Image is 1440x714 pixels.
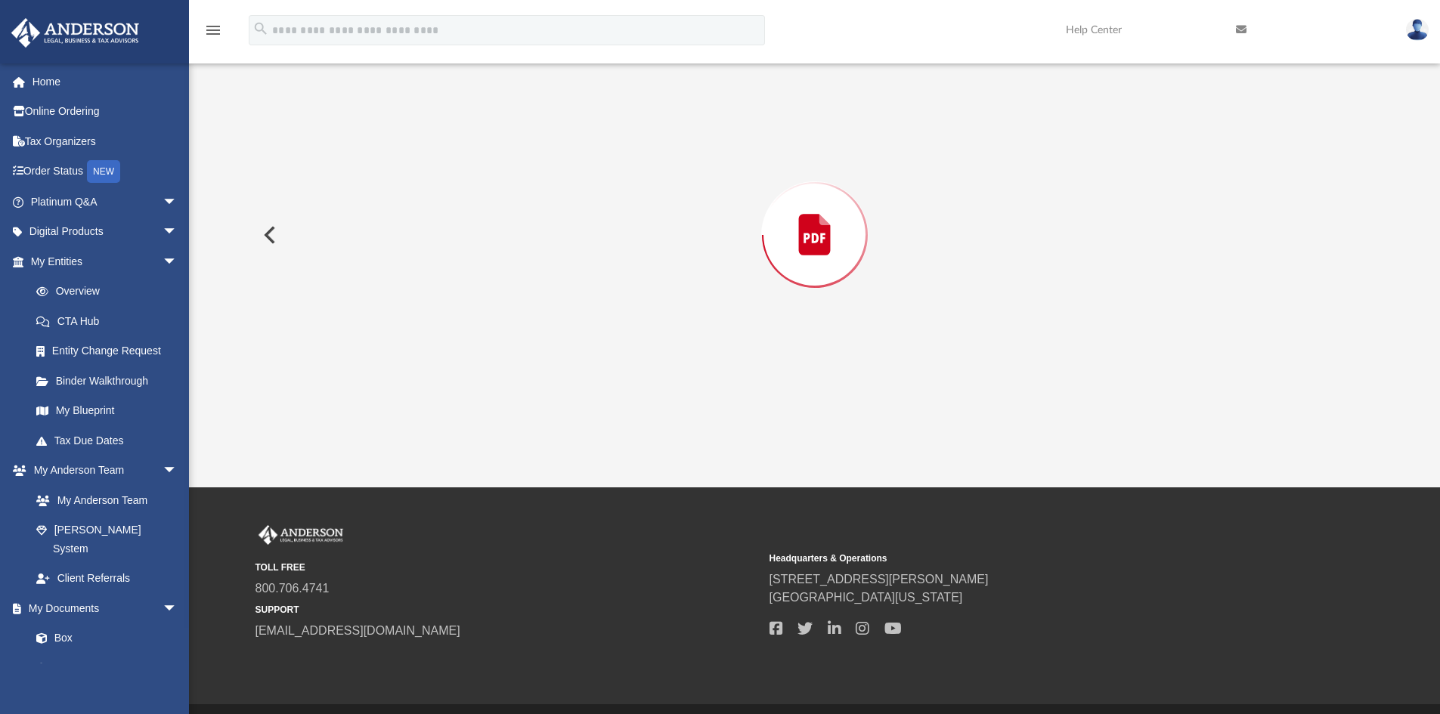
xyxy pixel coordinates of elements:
a: [GEOGRAPHIC_DATA][US_STATE] [770,591,963,604]
a: Box [21,623,185,654]
i: search [252,20,269,37]
a: Overview [21,277,200,307]
a: Tax Due Dates [21,425,200,456]
button: Previous File [252,214,285,256]
i: menu [204,21,222,39]
span: arrow_drop_down [163,246,193,277]
a: Meeting Minutes [21,653,193,683]
div: NEW [87,160,120,183]
a: Tax Organizers [11,126,200,156]
a: [PERSON_NAME] System [21,515,193,564]
a: My Anderson Teamarrow_drop_down [11,456,193,486]
a: My Blueprint [21,396,193,426]
a: Order StatusNEW [11,156,200,187]
span: arrow_drop_down [163,217,193,248]
span: arrow_drop_down [163,593,193,624]
span: arrow_drop_down [163,187,193,218]
img: Anderson Advisors Platinum Portal [255,525,346,545]
a: Client Referrals [21,564,193,594]
a: My Documentsarrow_drop_down [11,593,193,623]
a: Home [11,66,200,97]
small: SUPPORT [255,603,759,617]
span: arrow_drop_down [163,456,193,487]
a: [EMAIL_ADDRESS][DOMAIN_NAME] [255,624,460,637]
a: My Entitiesarrow_drop_down [11,246,200,277]
a: [STREET_ADDRESS][PERSON_NAME] [770,573,989,586]
a: Binder Walkthrough [21,366,200,396]
a: 800.706.4741 [255,582,330,595]
a: menu [204,29,222,39]
a: My Anderson Team [21,485,185,515]
img: Anderson Advisors Platinum Portal [7,18,144,48]
small: TOLL FREE [255,561,759,574]
a: CTA Hub [21,306,200,336]
a: Platinum Q&Aarrow_drop_down [11,187,200,217]
a: Digital Productsarrow_drop_down [11,217,200,247]
img: User Pic [1406,19,1429,41]
a: Entity Change Request [21,336,200,366]
small: Headquarters & Operations [770,552,1273,565]
a: Online Ordering [11,97,200,127]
